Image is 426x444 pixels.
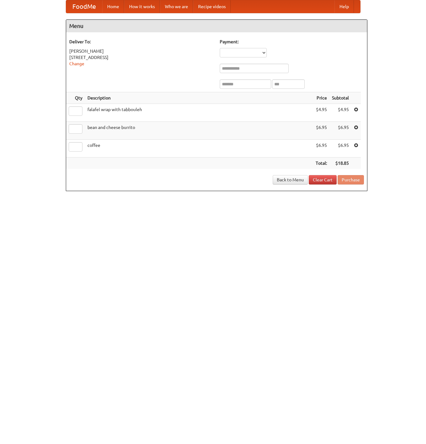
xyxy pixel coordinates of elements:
[309,175,337,185] a: Clear Cart
[66,92,85,104] th: Qty
[338,175,364,185] button: Purchase
[124,0,160,13] a: How it works
[69,61,84,66] a: Change
[313,104,329,122] td: $4.95
[85,92,313,104] th: Description
[329,122,351,140] td: $6.95
[69,39,213,45] h5: Deliver To:
[85,122,313,140] td: bean and cheese burrito
[329,104,351,122] td: $4.95
[313,158,329,169] th: Total:
[102,0,124,13] a: Home
[313,92,329,104] th: Price
[329,158,351,169] th: $18.85
[220,39,364,45] h5: Payment:
[69,54,213,61] div: [STREET_ADDRESS]
[160,0,193,13] a: Who we are
[193,0,231,13] a: Recipe videos
[69,48,213,54] div: [PERSON_NAME]
[66,0,102,13] a: FoodMe
[66,20,367,32] h4: Menu
[334,0,354,13] a: Help
[329,140,351,158] td: $6.95
[273,175,308,185] a: Back to Menu
[313,122,329,140] td: $6.95
[329,92,351,104] th: Subtotal
[85,104,313,122] td: falafel wrap with tabbouleh
[85,140,313,158] td: coffee
[313,140,329,158] td: $6.95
